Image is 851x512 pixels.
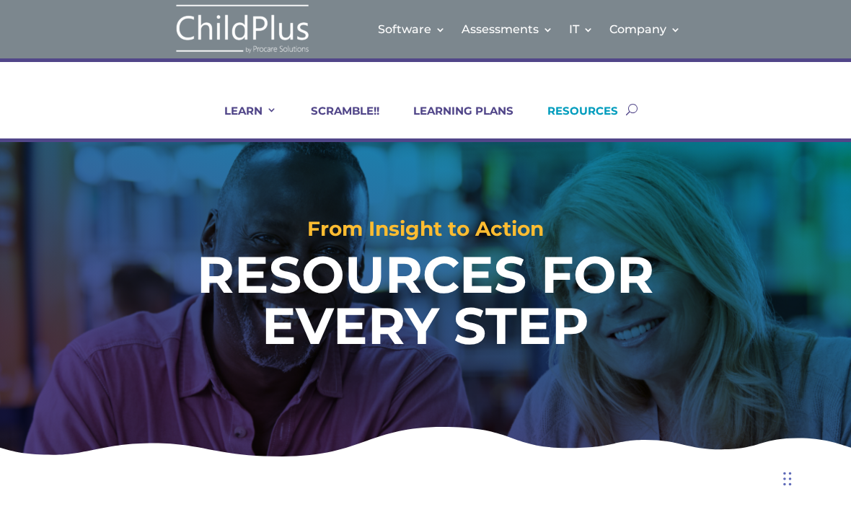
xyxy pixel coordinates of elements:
h1: RESOURCES FOR EVERY STEP [119,250,732,359]
a: SCRAMBLE!! [293,104,379,138]
a: RESOURCES [529,104,618,138]
a: LEARNING PLANS [395,104,513,138]
div: Drag [783,457,792,500]
a: LEARN [206,104,277,138]
h2: From Insight to Action [43,219,808,246]
iframe: Chat Widget [601,356,851,512]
